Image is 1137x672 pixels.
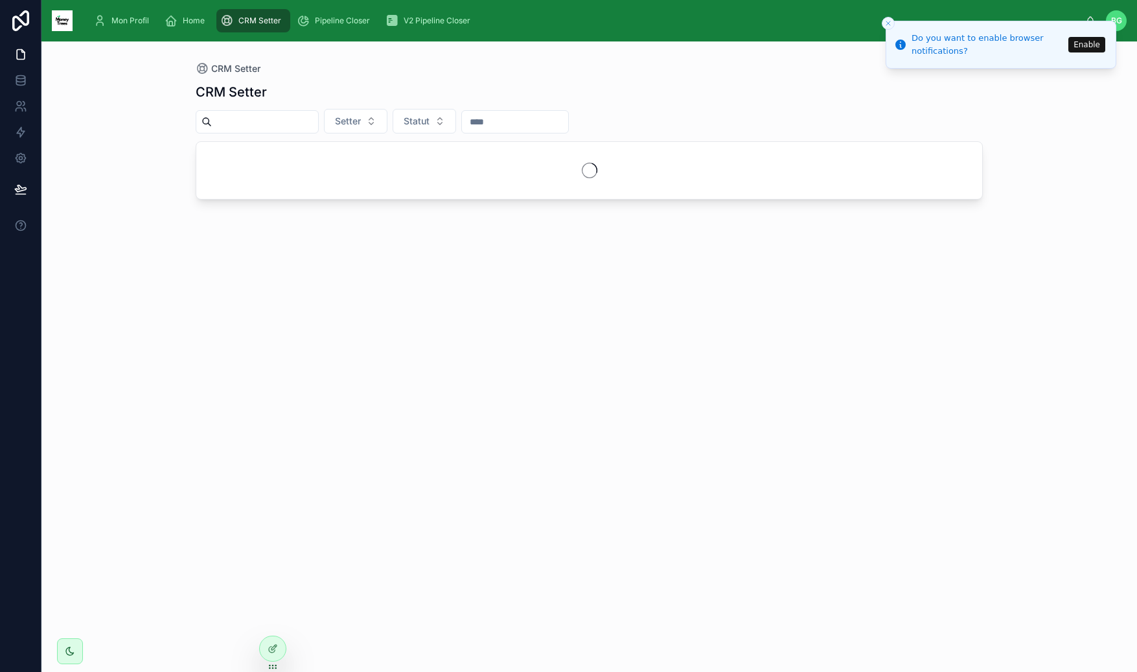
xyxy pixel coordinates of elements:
[89,9,158,32] a: Mon Profil
[293,9,379,32] a: Pipeline Closer
[912,32,1064,57] div: Do you want to enable browser notifications?
[52,10,73,31] img: App logo
[211,62,260,75] span: CRM Setter
[111,16,149,26] span: Mon Profil
[335,115,361,128] span: Setter
[324,109,387,133] button: Select Button
[404,115,430,128] span: Statut
[315,16,370,26] span: Pipeline Closer
[404,16,470,26] span: V2 Pipeline Closer
[1111,16,1122,26] span: BG
[196,62,260,75] a: CRM Setter
[196,83,267,101] h1: CRM Setter
[382,9,479,32] a: V2 Pipeline Closer
[161,9,214,32] a: Home
[393,109,456,133] button: Select Button
[882,17,895,30] button: Close toast
[216,9,290,32] a: CRM Setter
[1068,37,1105,52] button: Enable
[183,16,205,26] span: Home
[83,6,1085,35] div: scrollable content
[238,16,281,26] span: CRM Setter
